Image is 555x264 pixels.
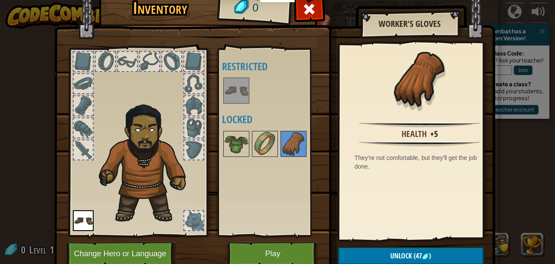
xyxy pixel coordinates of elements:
img: portrait.png [224,132,248,156]
img: portrait.png [253,132,277,156]
div: Health [402,128,427,140]
img: duelist_hair.png [95,98,201,224]
img: gem.png [422,253,429,260]
img: hr.png [359,141,480,147]
img: portrait.png [281,132,306,156]
span: Unlock [390,251,412,261]
img: portrait.png [224,78,248,103]
div: They're not comfortable, but they'll get the job done. [355,153,489,171]
img: portrait.png [392,51,448,107]
span: ) [429,251,431,261]
img: hr.png [359,122,480,127]
div: +5 [430,128,438,140]
h4: Restricted [222,61,332,72]
img: portrait.png [73,210,94,231]
span: (47 [412,251,422,261]
h2: Worker's Gloves [369,19,451,29]
h4: Locked [222,114,332,125]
